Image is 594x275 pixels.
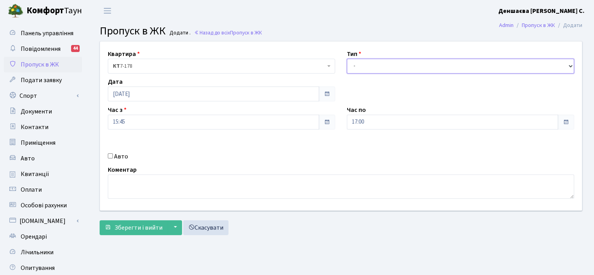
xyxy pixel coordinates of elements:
a: Документи [4,104,82,119]
label: Квартира [108,49,140,59]
nav: breadcrumb [487,17,594,34]
span: Пропуск в ЖК [230,29,262,36]
div: 44 [71,45,80,52]
span: Лічильники [21,248,54,257]
b: КТ [113,62,120,70]
label: Авто [114,152,128,161]
span: Таун [27,4,82,18]
span: Приміщення [21,138,55,147]
span: Квитанції [21,170,49,178]
a: [DOMAIN_NAME] [4,213,82,229]
button: Зберегти і вийти [100,220,168,235]
a: Лічильники [4,244,82,260]
span: Особові рахунки [21,201,67,210]
a: Панель управління [4,25,82,41]
span: Повідомлення [21,45,61,53]
a: Орендарі [4,229,82,244]
b: Деншаєва [PERSON_NAME] С. [498,7,585,15]
b: Комфорт [27,4,64,17]
a: Квитанції [4,166,82,182]
a: Авто [4,151,82,166]
a: Назад до всіхПропуск в ЖК [194,29,262,36]
span: Опитування [21,264,55,272]
label: Дата [108,77,123,86]
span: Документи [21,107,52,116]
span: <b>КТ</b>&nbsp;&nbsp;&nbsp;&nbsp;7-178 [108,59,335,74]
span: Пропуск в ЖК [21,60,59,69]
a: Деншаєва [PERSON_NAME] С. [498,6,585,16]
span: Зберегти і вийти [114,223,162,232]
small: Додати . [168,30,191,36]
span: Пропуск в ЖК [100,23,166,39]
span: Оплати [21,185,42,194]
span: Орендарі [21,232,47,241]
label: Тип [347,49,361,59]
span: <b>КТ</b>&nbsp;&nbsp;&nbsp;&nbsp;7-178 [113,62,325,70]
a: Admin [499,21,514,29]
a: Повідомлення44 [4,41,82,57]
a: Оплати [4,182,82,198]
span: Контакти [21,123,48,131]
span: Подати заявку [21,76,62,84]
li: Додати [555,21,582,30]
a: Спорт [4,88,82,104]
label: Час по [347,105,366,115]
button: Переключити навігацію [98,4,117,17]
a: Скасувати [183,220,228,235]
a: Пропуск в ЖК [522,21,555,29]
label: Час з [108,105,127,115]
a: Особові рахунки [4,198,82,213]
img: logo.png [8,3,23,19]
a: Пропуск в ЖК [4,57,82,72]
a: Подати заявку [4,72,82,88]
label: Коментар [108,165,137,174]
span: Авто [21,154,35,163]
span: Панель управління [21,29,73,38]
a: Приміщення [4,135,82,151]
a: Контакти [4,119,82,135]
